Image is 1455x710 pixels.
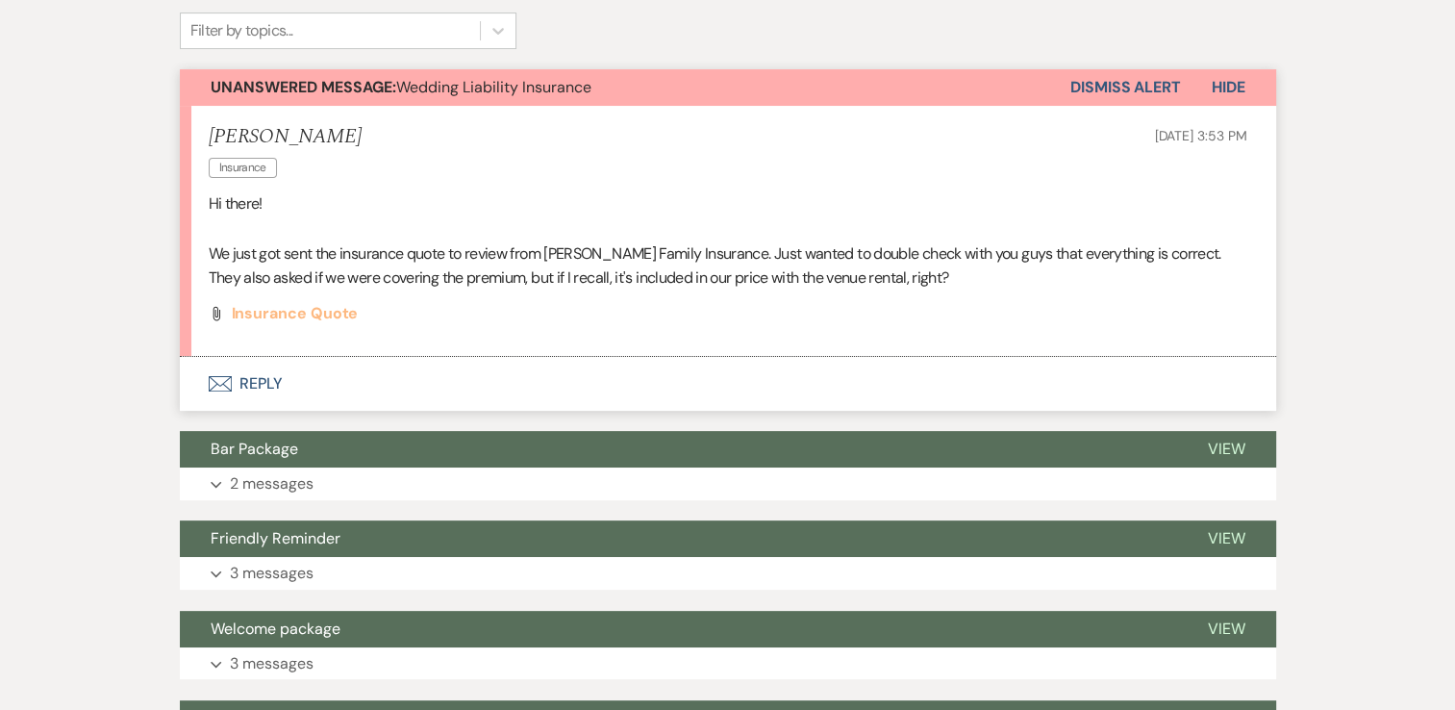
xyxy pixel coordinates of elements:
button: Friendly Reminder [180,520,1177,557]
button: View [1177,520,1276,557]
h5: [PERSON_NAME] [209,125,362,149]
span: Wedding Liability Insurance [211,77,591,97]
p: 2 messages [230,471,314,496]
span: Hide [1212,77,1245,97]
span: View [1208,619,1245,639]
span: View [1208,439,1245,459]
span: [DATE] 3:53 PM [1154,127,1246,144]
span: Welcome package [211,619,340,639]
span: Bar Package [211,439,298,459]
button: View [1177,431,1276,468]
p: 3 messages [230,561,314,586]
span: Insurance [209,158,277,178]
p: Hi there! [209,191,1247,216]
button: Dismiss Alert [1070,69,1181,106]
button: 3 messages [180,647,1276,680]
span: Friendly Reminder [211,528,340,548]
span: Insurance quote [232,303,359,323]
p: 3 messages [230,651,314,676]
button: Hide [1181,69,1276,106]
div: Filter by topics... [190,19,293,42]
button: Bar Package [180,431,1177,468]
p: We just got sent the insurance quote to review from [PERSON_NAME] Family Insurance. Just wanted t... [209,241,1247,291]
button: View [1177,611,1276,647]
button: Reply [180,357,1276,411]
span: View [1208,528,1245,548]
a: Insurance quote [232,306,359,321]
strong: Unanswered Message: [211,77,396,97]
button: Unanswered Message:Wedding Liability Insurance [180,69,1070,106]
button: 2 messages [180,468,1276,500]
button: Welcome package [180,611,1177,647]
button: 3 messages [180,557,1276,590]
